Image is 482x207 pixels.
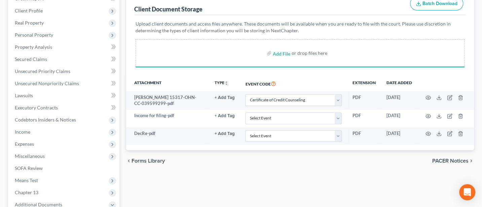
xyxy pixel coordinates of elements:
span: Property Analysis [15,44,52,50]
a: Property Analysis [9,41,119,53]
button: + Add Tag [214,96,234,100]
span: Secured Claims [15,56,47,62]
a: Unsecured Nonpriority Claims [9,77,119,90]
span: Unsecured Nonpriority Claims [15,80,79,86]
span: Forms Library [132,158,165,164]
span: Income [15,129,30,135]
div: or drop files here [292,50,327,57]
i: unfold_more [224,81,228,85]
button: TYPEunfold_more [214,81,228,85]
a: + Add Tag [214,94,234,101]
th: Date added [381,76,417,91]
span: PACER Notices [432,158,469,164]
td: PDF [347,91,381,110]
span: Chapter 13 [15,189,38,195]
a: + Add Tag [214,112,234,119]
th: Event Code [240,76,347,91]
a: Executory Contracts [9,102,119,114]
a: Lawsuits [9,90,119,102]
button: PACER Notices chevron_right [432,158,474,164]
td: PDF [347,110,381,127]
td: Income for filing-pdf [126,110,209,127]
th: Attachment [126,76,209,91]
span: Batch Download [422,1,457,6]
button: + Add Tag [214,114,234,118]
span: Executory Contracts [15,105,58,110]
span: Real Property [15,20,44,26]
span: Codebtors Insiders & Notices [15,117,76,123]
span: Personal Property [15,32,53,38]
a: SOFA Review [9,162,119,174]
span: Lawsuits [15,93,33,98]
span: Miscellaneous [15,153,45,159]
span: Unsecured Priority Claims [15,68,70,74]
td: DecRe-pdf [126,127,209,145]
th: Extension [347,76,381,91]
span: Means Test [15,177,38,183]
i: chevron_left [126,158,132,164]
td: [DATE] [381,91,417,110]
button: + Add Tag [214,132,234,136]
button: chevron_left Forms Library [126,158,165,164]
td: [DATE] [381,127,417,145]
p: Upload client documents and access files anywhere. These documents will be available when you are... [136,21,465,34]
span: Expenses [15,141,34,147]
td: PDF [347,127,381,145]
span: Client Profile [15,8,43,13]
div: Open Intercom Messenger [459,184,475,200]
div: Client Document Storage [134,5,202,13]
a: Unsecured Priority Claims [9,65,119,77]
a: + Add Tag [214,130,234,137]
i: chevron_right [469,158,474,164]
td: [DATE] [381,110,417,127]
span: SOFA Review [15,165,43,171]
td: [PERSON_NAME] 15317-OHN-CC-039599299-pdf [126,91,209,110]
a: Secured Claims [9,53,119,65]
